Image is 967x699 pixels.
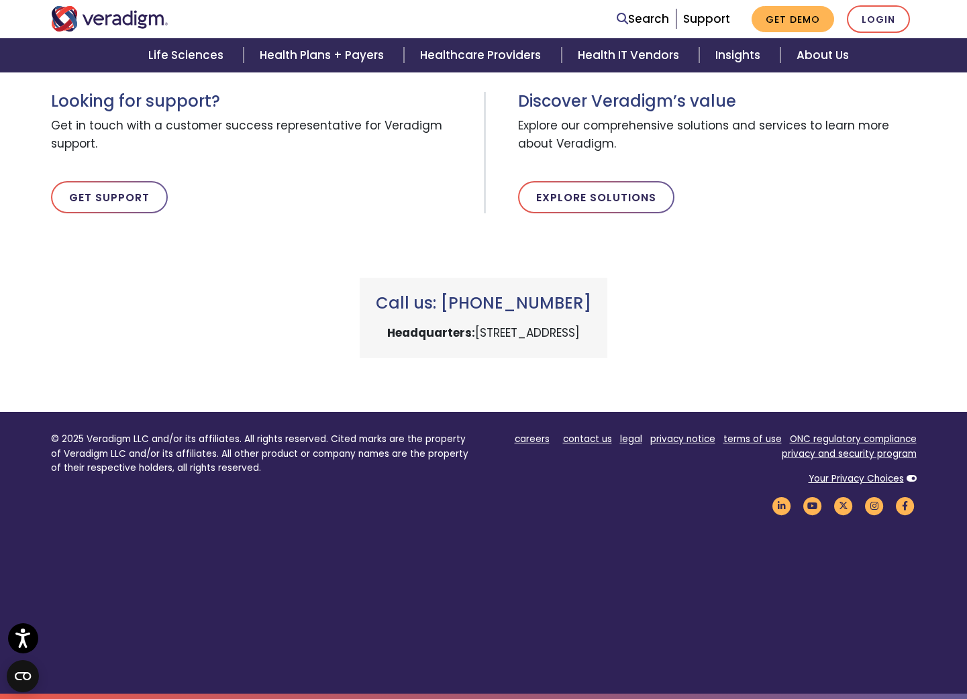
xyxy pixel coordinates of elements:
[780,38,865,72] a: About Us
[723,433,782,445] a: terms of use
[51,181,168,213] a: Get Support
[376,324,591,342] p: [STREET_ADDRESS]
[244,38,404,72] a: Health Plans + Payers
[51,111,474,160] span: Get in touch with a customer success representative for Veradigm support.
[387,325,475,341] strong: Headquarters:
[894,499,917,512] a: Veradigm Facebook Link
[51,432,474,476] p: © 2025 Veradigm LLC and/or its affiliates. All rights reserved. Cited marks are the property of V...
[51,92,474,111] h3: Looking for support?
[562,38,699,72] a: Health IT Vendors
[770,499,793,512] a: Veradigm LinkedIn Link
[801,499,824,512] a: Veradigm YouTube Link
[515,433,550,445] a: careers
[809,472,904,485] a: Your Privacy Choices
[863,499,886,512] a: Veradigm Instagram Link
[132,38,244,72] a: Life Sciences
[518,92,917,111] h3: Discover Veradigm’s value
[650,433,715,445] a: privacy notice
[900,632,951,683] iframe: Drift Chat Widget
[790,433,917,445] a: ONC regulatory compliance
[832,499,855,512] a: Veradigm Twitter Link
[782,447,917,460] a: privacy and security program
[518,111,917,160] span: Explore our comprehensive solutions and services to learn more about Veradigm.
[683,11,730,27] a: Support
[847,5,910,33] a: Login
[404,38,561,72] a: Healthcare Providers
[752,6,834,32] a: Get Demo
[376,294,591,313] h3: Call us: [PHONE_NUMBER]
[7,660,39,692] button: Open CMP widget
[699,38,780,72] a: Insights
[518,181,674,213] a: Explore Solutions
[51,6,168,32] img: Veradigm logo
[563,433,612,445] a: contact us
[617,10,669,28] a: Search
[620,433,642,445] a: legal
